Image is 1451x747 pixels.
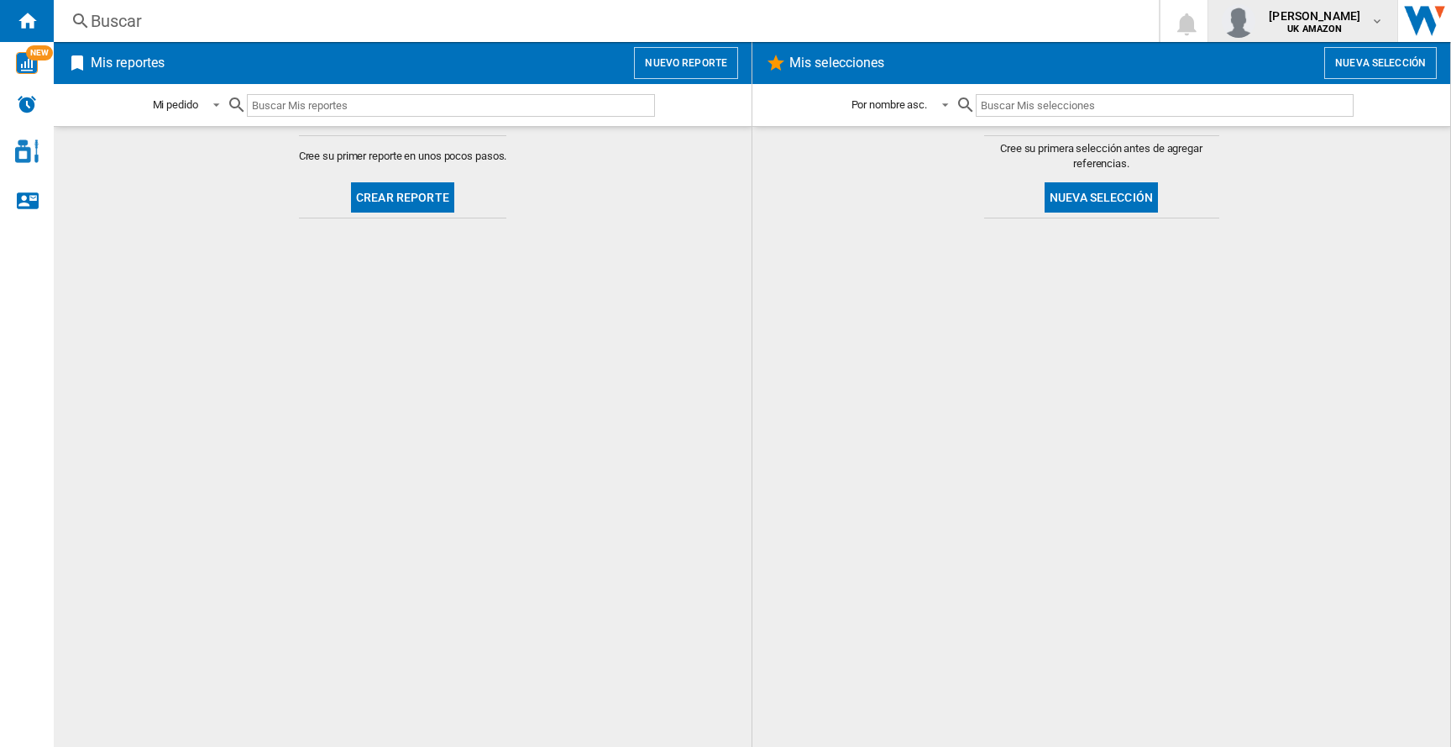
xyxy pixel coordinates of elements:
input: Buscar Mis reportes [247,94,655,117]
h2: Mis selecciones [786,47,888,79]
button: Crear reporte [351,182,454,213]
div: Mi pedido [153,98,198,111]
img: cosmetic-logo.svg [15,139,39,163]
input: Buscar Mis selecciones [976,94,1353,117]
h2: Mis reportes [87,47,168,79]
img: profile.jpg [1222,4,1255,38]
span: Cree su primer reporte en unos pocos pasos. [299,149,507,164]
div: Por nombre asc. [851,98,928,111]
img: wise-card.svg [16,52,38,74]
b: UK AMAZON [1287,24,1342,34]
span: [PERSON_NAME] [1269,8,1360,24]
img: alerts-logo.svg [17,94,37,114]
div: Buscar [91,9,1115,33]
button: Nueva selección [1324,47,1437,79]
button: Nuevo reporte [634,47,738,79]
span: NEW [26,45,53,60]
button: Nueva selección [1045,182,1158,213]
span: Cree su primera selección antes de agregar referencias. [984,141,1219,171]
